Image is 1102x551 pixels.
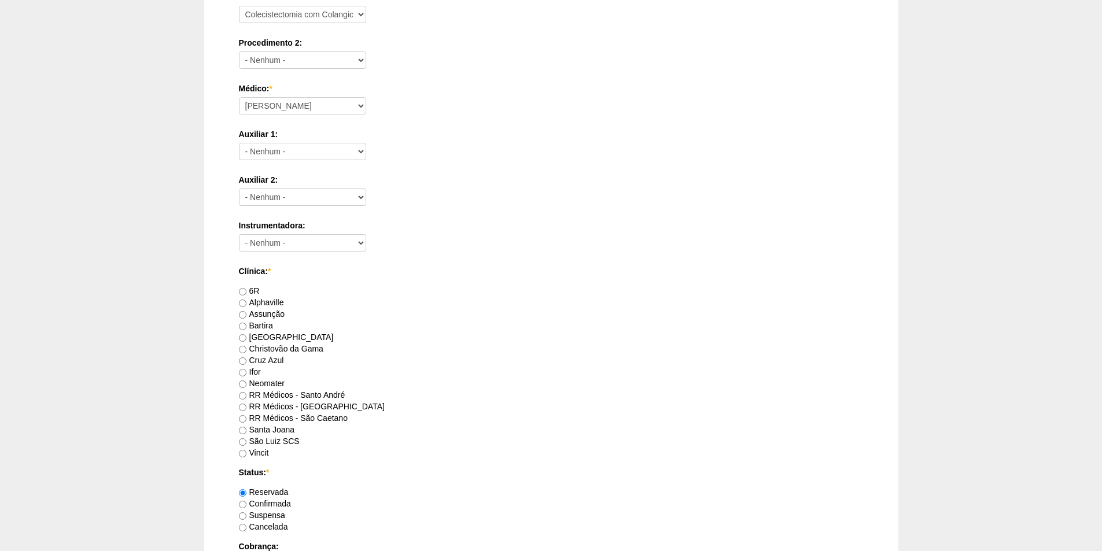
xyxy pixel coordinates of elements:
label: Status: [239,467,864,478]
input: São Luiz SCS [239,438,246,446]
label: Confirmada [239,499,291,508]
label: 6R [239,286,260,295]
input: Cancelada [239,524,246,531]
input: RR Médicos - São Caetano [239,415,246,423]
label: Alphaville [239,298,284,307]
input: RR Médicos - Santo André [239,392,246,400]
label: Suspensa [239,511,285,520]
label: Santa Joana [239,425,295,434]
input: Suspensa [239,512,246,520]
input: Reservada [239,489,246,497]
input: Neomater [239,380,246,388]
label: São Luiz SCS [239,437,300,446]
input: Christovão da Gama [239,346,246,353]
label: Neomater [239,379,285,388]
span: Este campo é obrigatório. [266,468,269,477]
label: RR Médicos - [GEOGRAPHIC_DATA] [239,402,385,411]
label: Procedimento 2: [239,37,864,49]
label: Ifor [239,367,261,376]
span: Este campo é obrigatório. [269,84,272,93]
label: Bartira [239,321,273,330]
input: Cruz Azul [239,357,246,365]
input: Vincit [239,450,246,457]
label: Cancelada [239,522,288,531]
input: Alphaville [239,299,246,307]
input: Santa Joana [239,427,246,434]
label: Auxiliar 2: [239,174,864,186]
label: Assunção [239,309,285,319]
label: Vincit [239,448,269,457]
label: [GEOGRAPHIC_DATA] [239,332,334,342]
span: Este campo é obrigatório. [268,267,271,276]
input: 6R [239,288,246,295]
label: RR Médicos - Santo André [239,390,345,400]
label: Clínica: [239,265,864,277]
label: Auxiliar 1: [239,128,864,140]
label: Médico: [239,83,864,94]
input: RR Médicos - [GEOGRAPHIC_DATA] [239,404,246,411]
input: Confirmada [239,501,246,508]
input: [GEOGRAPHIC_DATA] [239,334,246,342]
label: RR Médicos - São Caetano [239,413,348,423]
input: Bartira [239,323,246,330]
label: Cruz Azul [239,356,284,365]
input: Assunção [239,311,246,319]
label: Instrumentadora: [239,220,864,231]
input: Ifor [239,369,246,376]
label: Christovão da Gama [239,344,323,353]
label: Reservada [239,487,289,497]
